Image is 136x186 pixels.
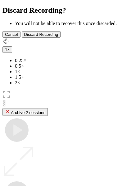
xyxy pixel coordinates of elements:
button: Archive 2 sessions [2,108,48,116]
button: Cancel [2,31,20,38]
li: 1.5× [15,74,134,80]
h2: Discard Recording? [2,6,134,15]
li: 0.25× [15,58,134,63]
li: 0.5× [15,63,134,69]
li: 1× [15,69,134,74]
div: Archive 2 sessions [5,109,45,115]
button: Discard Recording [22,31,61,38]
button: 1× [2,46,12,53]
span: 1 [5,47,7,52]
li: 2× [15,80,134,86]
li: You will not be able to recover this once discarded. [15,21,134,26]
